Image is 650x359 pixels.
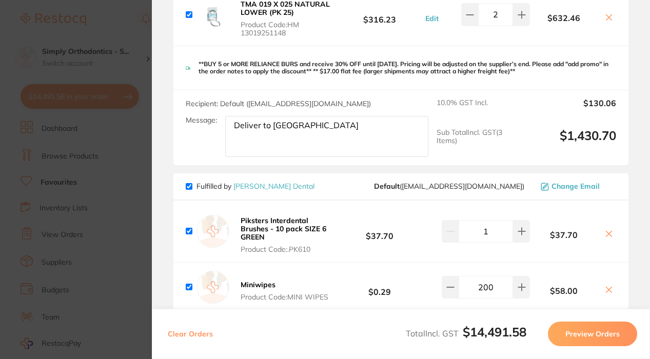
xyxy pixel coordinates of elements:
[337,278,423,297] b: $0.29
[241,245,333,253] span: Product Code: .PK610
[530,98,616,121] output: $130.06
[538,182,616,191] button: Change Email
[437,98,522,121] span: 10.0 % GST Incl.
[463,324,526,340] b: $14,491.58
[238,216,337,254] button: Piksters Interdental Brushes - 10 pack SIZE 6 GREEN Product Code:.PK610
[530,128,616,157] output: $1,430.70
[406,328,526,338] span: Total Incl. GST
[548,322,637,346] button: Preview Orders
[199,61,616,75] p: **BUY 5 or MORE RELIANCE BURS and receive 30% OFF until [DATE]. Pricing will be adjusted on the s...
[337,5,423,24] b: $316.23
[241,293,328,301] span: Product Code: MINI WIPES
[374,182,524,190] span: sales@piksters.com
[238,280,331,302] button: Miniwipes Product Code:MINI WIPES
[551,182,600,190] span: Change Email
[241,280,275,289] b: Miniwipes
[530,13,598,23] b: $632.46
[422,14,442,23] button: Edit
[225,116,428,157] textarea: Deliver to Syden
[165,322,216,346] button: Clear Orders
[186,116,217,125] label: Message:
[337,222,423,241] b: $37.70
[241,21,333,37] span: Product Code: HM 13019251148
[186,99,371,108] span: Recipient: Default ( [EMAIL_ADDRESS][DOMAIN_NAME] )
[196,215,229,248] img: empty.jpg
[241,216,326,242] b: Piksters Interdental Brushes - 10 pack SIZE 6 GREEN
[437,128,522,157] span: Sub Total Incl. GST ( 3 Items)
[530,286,598,295] b: $58.00
[196,271,229,304] img: empty.jpg
[530,230,598,240] b: $37.70
[374,182,400,191] b: Default
[233,182,314,191] a: [PERSON_NAME] Dental
[196,182,314,190] p: Fulfilled by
